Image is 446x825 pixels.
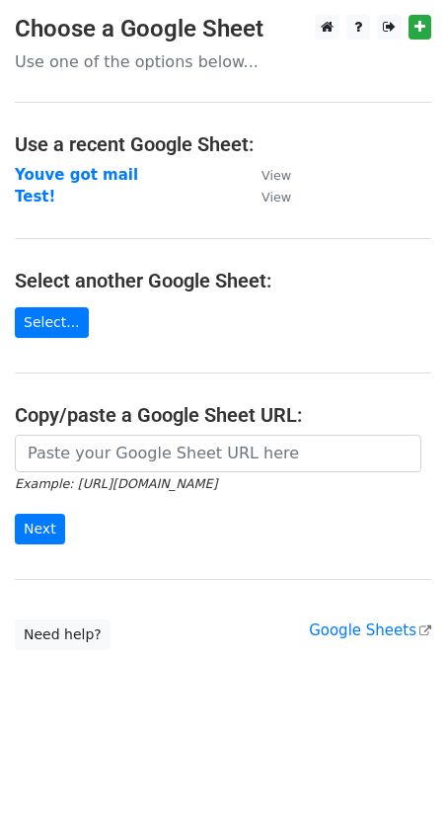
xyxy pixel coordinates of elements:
[309,621,431,639] a: Google Sheets
[15,403,431,427] h4: Copy/paste a Google Sheet URL:
[15,132,431,156] h4: Use a recent Google Sheet:
[15,619,111,650] a: Need help?
[15,476,217,491] small: Example: [URL][DOMAIN_NAME]
[15,269,431,292] h4: Select another Google Sheet:
[15,307,89,338] a: Select...
[15,514,65,544] input: Next
[15,188,55,206] a: Test!
[242,188,291,206] a: View
[261,190,291,205] small: View
[15,15,431,43] h3: Choose a Google Sheet
[15,51,431,72] p: Use one of the options below...
[15,166,138,184] a: Youve got mail
[261,168,291,183] small: View
[15,435,421,472] input: Paste your Google Sheet URL here
[242,166,291,184] a: View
